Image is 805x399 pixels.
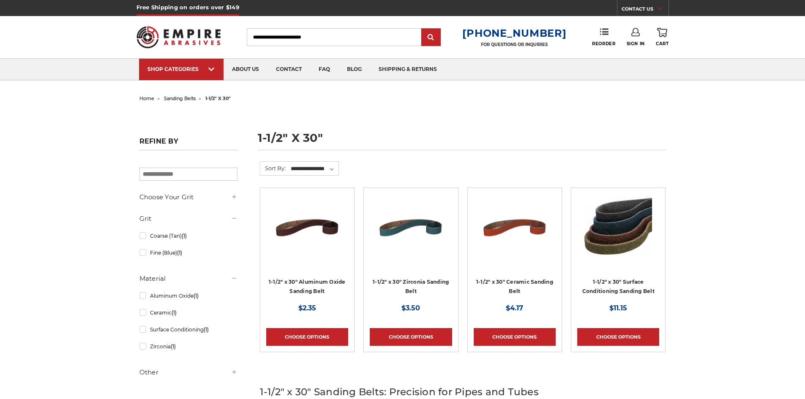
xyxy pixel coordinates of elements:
[260,162,286,174] label: Sort By:
[139,214,237,224] h5: Grit
[136,21,221,54] img: Empire Abrasives
[139,322,237,337] a: Surface Conditioning
[656,41,669,46] span: Cart
[258,132,666,150] h1: 1-1/2" x 30"
[139,95,154,101] a: home
[205,95,231,101] span: 1-1/2" x 30"
[289,163,338,175] select: Sort By:
[373,279,449,295] a: 1-1/2" x 30" Zirconia Sanding Belt
[577,328,659,346] a: Choose Options
[481,194,548,261] img: 1-1/2" x 30" Sanding Belt - Ceramic
[147,66,215,72] div: SHOP CATEGORIES
[139,305,237,320] a: Ceramic
[139,367,237,377] h5: Other
[338,59,370,80] a: blog
[401,304,420,312] span: $3.50
[139,274,237,284] h5: Material
[370,59,445,80] a: shipping & returns
[298,304,316,312] span: $2.35
[656,28,669,46] a: Cart
[592,41,615,46] span: Reorder
[622,4,669,16] a: CONTACT US
[224,59,267,80] a: about us
[577,194,659,276] a: 1.5"x30" Surface Conditioning Sanding Belts
[476,279,553,295] a: 1-1/2" x 30" Ceramic Sanding Belt
[474,194,556,276] a: 1-1/2" x 30" Sanding Belt - Ceramic
[462,42,566,47] p: FOR QUESTIONS OR INQUIRIES
[370,194,452,276] a: 1-1/2" x 30" Sanding Belt - Zirconia
[627,41,645,46] span: Sign In
[204,326,209,333] span: (1)
[266,194,348,276] a: 1-1/2" x 30" Sanding Belt - Aluminum Oxide
[266,328,348,346] a: Choose Options
[269,279,346,295] a: 1-1/2" x 30" Aluminum Oxide Sanding Belt
[370,328,452,346] a: Choose Options
[310,59,338,80] a: faq
[194,293,199,299] span: (1)
[506,304,523,312] span: $4.17
[267,59,310,80] a: contact
[182,233,187,239] span: (1)
[592,28,615,46] a: Reorder
[164,95,196,101] a: sanding belts
[377,194,445,261] img: 1-1/2" x 30" Sanding Belt - Zirconia
[139,192,237,202] h5: Choose Your Grit
[582,279,655,295] a: 1-1/2" x 30" Surface Conditioning Sanding Belt
[139,245,237,260] a: Fine (Blue)
[423,29,439,46] input: Submit
[584,194,652,261] img: 1.5"x30" Surface Conditioning Sanding Belts
[139,228,237,243] a: Coarse (Tan)
[474,328,556,346] a: Choose Options
[139,137,237,150] h5: Refine by
[171,343,176,350] span: (1)
[139,339,237,354] a: Zirconia
[609,304,627,312] span: $11.15
[172,309,177,316] span: (1)
[462,27,566,39] a: [PHONE_NUMBER]
[139,288,237,303] a: Aluminum Oxide
[273,194,341,261] img: 1-1/2" x 30" Sanding Belt - Aluminum Oxide
[177,250,182,256] span: (1)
